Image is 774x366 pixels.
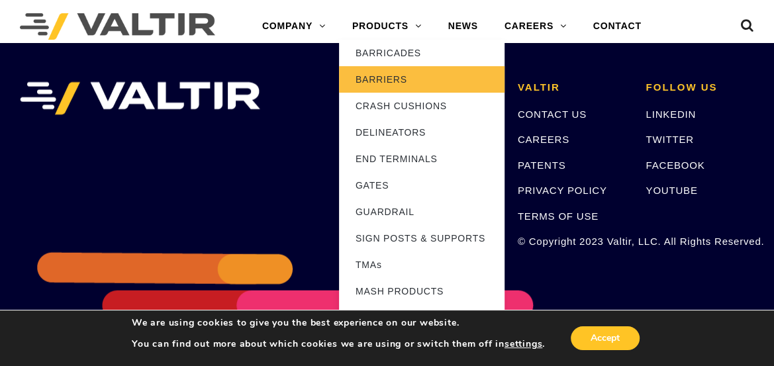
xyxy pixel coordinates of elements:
[491,13,580,40] a: CAREERS
[518,210,599,222] a: TERMS OF USE
[20,82,260,115] img: VALTIR
[339,304,505,331] a: ONLINE TRAINING
[505,338,542,350] button: settings
[339,119,505,146] a: DELINEATORS
[518,160,566,171] a: PATENTS
[518,82,626,93] h2: VALTIR
[518,109,587,120] a: CONTACT US
[518,134,569,145] a: CAREERS
[646,160,704,171] a: FACEBOOK
[249,13,339,40] a: COMPANY
[20,13,215,40] img: Valtir
[339,93,505,119] a: CRASH CUSHIONS
[132,317,545,329] p: We are using cookies to give you the best experience on our website.
[518,185,607,196] a: PRIVACY POLICY
[646,134,693,145] a: TWITTER
[571,326,640,350] button: Accept
[339,13,435,40] a: PRODUCTS
[435,13,491,40] a: NEWS
[646,82,754,93] h2: FOLLOW US
[132,338,545,350] p: You can find out more about which cookies we are using or switch them off in .
[339,225,505,252] a: SIGN POSTS & SUPPORTS
[339,199,505,225] a: GUARDRAIL
[580,13,655,40] a: CONTACT
[339,66,505,93] a: BARRIERS
[339,252,505,278] a: TMAs
[518,234,626,249] p: © Copyright 2023 Valtir, LLC. All Rights Reserved.
[339,278,505,304] a: MASH PRODUCTS
[339,172,505,199] a: GATES
[339,40,505,66] a: BARRICADES
[646,109,696,120] a: LINKEDIN
[646,185,697,196] a: YOUTUBE
[339,146,505,172] a: END TERMINALS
